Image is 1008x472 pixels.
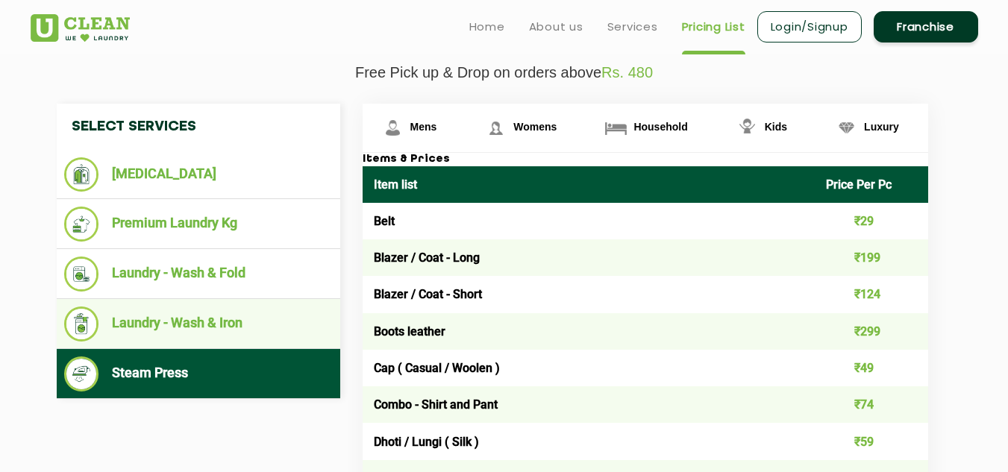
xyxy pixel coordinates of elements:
[757,11,862,43] a: Login/Signup
[363,276,816,312] td: Blazer / Coat - Short
[833,115,860,141] img: Luxury
[380,115,406,141] img: Mens
[483,115,509,141] img: Womens
[363,166,816,203] th: Item list
[734,115,760,141] img: Kids
[529,18,583,36] a: About us
[64,157,99,192] img: Dry Cleaning
[682,18,745,36] a: Pricing List
[64,356,99,391] img: Steam Press
[31,64,978,81] p: Free Pick up & Drop on orders above
[64,157,333,192] li: [MEDICAL_DATA]
[469,18,505,36] a: Home
[607,18,658,36] a: Services
[31,14,130,42] img: UClean Laundry and Dry Cleaning
[363,350,816,386] td: Cap ( Casual / Woolen )
[815,313,928,350] td: ₹299
[64,306,99,342] img: Laundry - Wash & Iron
[874,11,978,43] a: Franchise
[363,423,816,459] td: Dhoti / Lungi ( Silk )
[363,313,816,350] td: Boots leather
[815,386,928,423] td: ₹74
[864,121,899,133] span: Luxury
[633,121,687,133] span: Household
[64,257,333,292] li: Laundry - Wash & Fold
[64,356,333,391] li: Steam Press
[363,203,816,239] td: Belt
[815,239,928,276] td: ₹199
[815,350,928,386] td: ₹49
[363,153,928,166] h3: Items & Prices
[815,276,928,312] td: ₹124
[815,203,928,239] td: ₹29
[64,207,333,242] li: Premium Laundry Kg
[64,257,99,292] img: Laundry - Wash & Fold
[410,121,437,133] span: Mens
[363,386,816,423] td: Combo - Shirt and Pant
[57,104,340,150] h4: Select Services
[64,306,333,342] li: Laundry - Wash & Iron
[601,64,653,81] span: Rs. 480
[513,121,557,133] span: Womens
[603,115,629,141] img: Household
[363,239,816,276] td: Blazer / Coat - Long
[815,166,928,203] th: Price Per Pc
[815,423,928,459] td: ₹59
[765,121,787,133] span: Kids
[64,207,99,242] img: Premium Laundry Kg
